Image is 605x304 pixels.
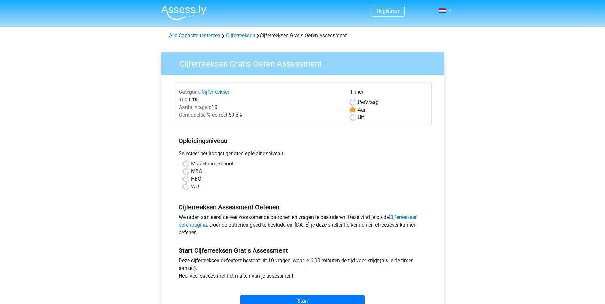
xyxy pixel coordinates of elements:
[172,56,439,69] h3: Cijferreeksen Gratis Oefen Assessment
[202,89,231,95] a: Cijferreeksen
[191,160,233,168] label: Middelbare School
[179,247,427,254] h5: Start Cijferreeksen Gratis Assessment
[174,150,432,160] div: Selecteer het hoogst genoten opleidingsniveau.
[358,99,365,105] span: Per
[174,104,345,111] div: 10
[358,98,379,106] label: Vraag
[174,96,345,104] div: 6:00
[350,88,426,98] div: Timer
[179,112,229,118] span: Gemiddelde % correct:
[179,104,211,110] span: Aantal vragen:
[226,33,255,39] a: Cijferreeksen
[174,214,432,239] div: We raden aan eerst de veelvoorkomende patronen en vragen te bestuderen. Deze vind je op de . Door...
[191,168,202,175] label: MBO
[179,97,189,103] span: Tijd:
[174,111,345,119] div: 59,5%
[191,175,201,183] label: HBO
[179,203,427,211] h5: Cijferreeksen Assessment Oefenen
[191,183,199,191] label: WO
[358,114,364,121] label: Uit
[377,8,399,14] a: Registreer
[179,134,427,147] h5: Opleidingsniveau
[358,106,367,114] label: Aan
[174,257,432,282] div: Deze cijferreeksen oefentest bestaat uit 10 vragen, waar je 6:00 minuten de tijd voor krijgt (als...
[179,89,202,95] span: Categorie:
[166,32,439,40] div: Cijferreeksen Gratis Oefen Assessment
[169,33,220,39] a: Alle Capaciteitentesten
[161,5,206,20] img: Assessly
